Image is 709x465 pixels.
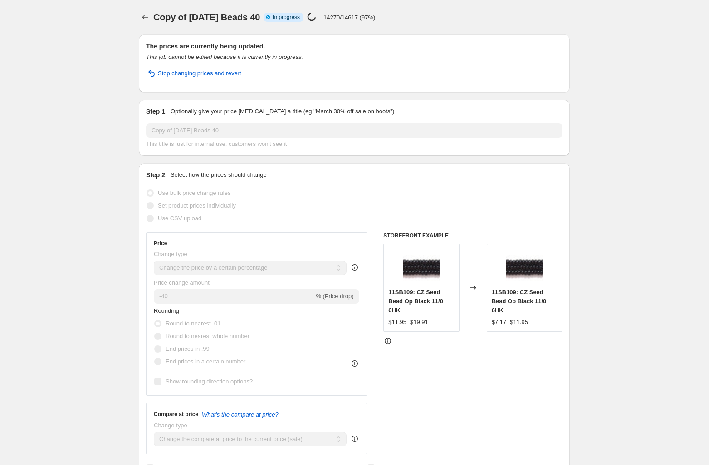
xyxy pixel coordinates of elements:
button: Price change jobs [139,11,152,24]
strike: $11.95 [510,318,528,327]
button: Stop changing prices and revert [141,66,247,81]
h2: Step 2. [146,170,167,179]
span: Price change amount [154,279,210,286]
div: help [350,434,359,443]
div: $7.17 [492,318,507,327]
i: This job cannot be edited because it is currently in progress. [146,53,303,60]
span: Use CSV upload [158,215,201,222]
span: End prices in a certain number [166,358,245,365]
span: Use bulk price change rules [158,189,230,196]
p: Optionally give your price [MEDICAL_DATA] a title (eg "March 30% off sale on boots") [171,107,394,116]
h6: STOREFRONT EXAMPLE [383,232,562,239]
span: Rounding [154,307,179,314]
span: In progress [273,14,300,21]
h3: Compare at price [154,411,198,418]
span: Stop changing prices and revert [158,69,241,78]
span: Change type [154,422,187,429]
span: % (Price drop) [316,293,353,300]
span: End prices in .99 [166,345,210,352]
button: What's the compare at price? [202,411,279,418]
div: help [350,263,359,272]
span: Round to nearest whole number [166,333,249,339]
strike: $19.91 [410,318,428,327]
img: 166529_80x.jpg [403,249,440,285]
p: 14270/14617 (97%) [323,14,375,21]
span: 11SB109: CZ Seed Bead Op Black 11/0 6HK [388,289,443,314]
span: Round to nearest .01 [166,320,220,327]
h2: Step 1. [146,107,167,116]
span: 11SB109: CZ Seed Bead Op Black 11/0 6HK [492,289,547,314]
span: Copy of [DATE] Beads 40 [153,12,260,22]
h3: Price [154,240,167,247]
span: Show rounding direction options? [166,378,253,385]
h2: The prices are currently being updated. [146,42,562,51]
img: 166529_80x.jpg [506,249,543,285]
input: 30% off holiday sale [146,123,562,138]
input: -15 [154,289,314,304]
span: Change type [154,251,187,257]
span: This title is just for internal use, customers won't see it [146,140,287,147]
p: Select how the prices should change [171,170,267,179]
span: Set product prices individually [158,202,236,209]
div: $11.95 [388,318,406,327]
